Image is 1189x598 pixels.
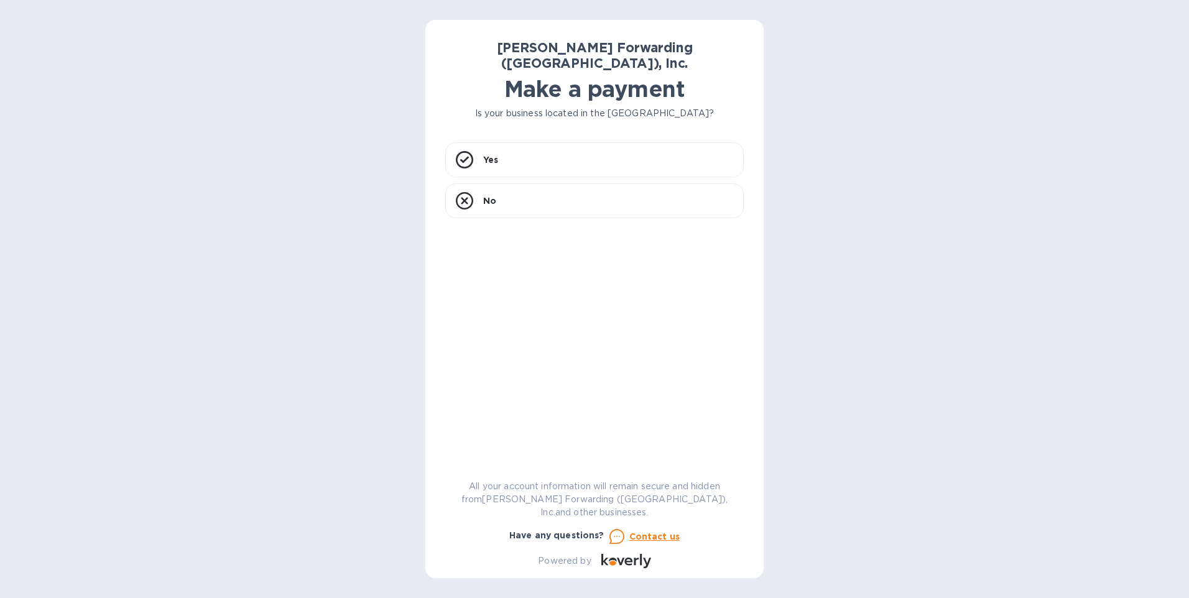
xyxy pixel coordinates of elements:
b: [PERSON_NAME] Forwarding ([GEOGRAPHIC_DATA]), Inc. [497,40,693,71]
b: Have any questions? [509,530,604,540]
h1: Make a payment [445,76,744,102]
p: All your account information will remain secure and hidden from [PERSON_NAME] Forwarding ([GEOGRA... [445,480,744,519]
p: Powered by [538,554,591,568]
u: Contact us [629,531,680,541]
p: Yes [483,154,498,166]
p: Is your business located in the [GEOGRAPHIC_DATA]? [445,107,744,120]
p: No [483,195,496,207]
